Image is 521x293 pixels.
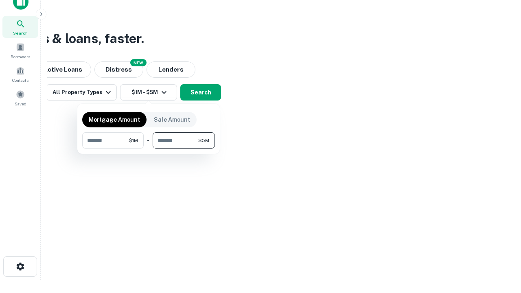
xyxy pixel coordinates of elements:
[480,228,521,267] iframe: Chat Widget
[154,115,190,124] p: Sale Amount
[129,137,138,144] span: $1M
[147,132,149,149] div: -
[89,115,140,124] p: Mortgage Amount
[198,137,209,144] span: $5M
